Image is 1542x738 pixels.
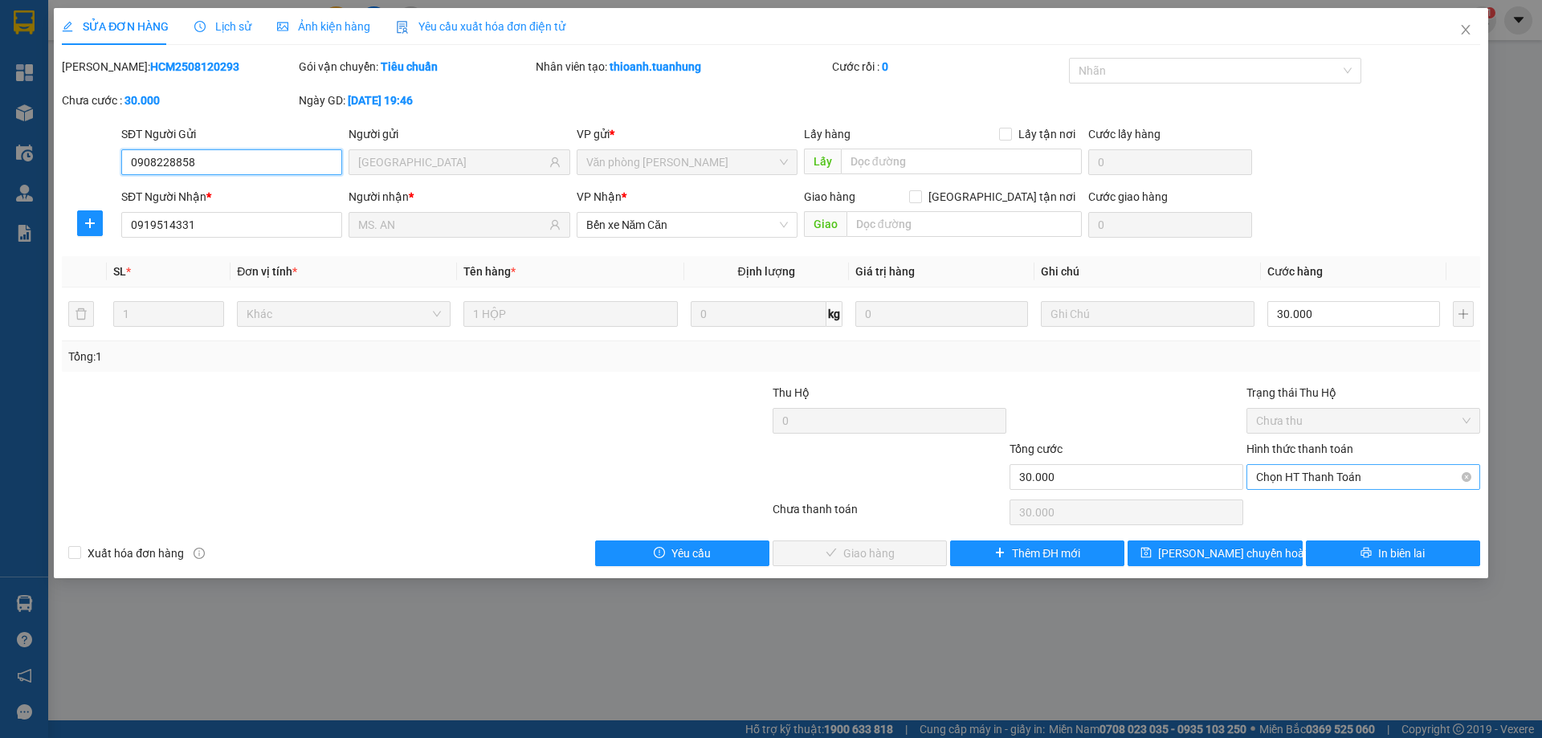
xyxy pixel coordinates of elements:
div: Người gửi [349,125,569,143]
span: plus [78,217,102,230]
span: [PERSON_NAME] chuyển hoàn [1158,544,1311,562]
span: [GEOGRAPHIC_DATA] tận nơi [922,188,1082,206]
span: plus [994,547,1006,560]
span: Tổng cước [1010,442,1063,455]
b: 30.000 [124,94,160,107]
span: clock-circle [194,21,206,32]
div: [PERSON_NAME]: [62,58,296,75]
span: Lịch sử [194,20,251,33]
span: Lấy [804,149,841,174]
b: 0 [882,60,888,73]
b: GỬI : Bến xe Năm Căn [7,100,226,127]
div: VP gửi [577,125,798,143]
span: Giá trị hàng [855,265,915,278]
img: icon [396,21,409,34]
div: Chưa cước : [62,92,296,109]
span: Ảnh kiện hàng [277,20,370,33]
span: save [1140,547,1152,560]
div: Tổng: 1 [68,348,595,365]
div: SĐT Người Nhận [121,188,342,206]
span: Cước hàng [1267,265,1323,278]
th: Ghi chú [1034,256,1261,287]
button: Close [1443,8,1488,53]
span: Thêm ĐH mới [1012,544,1080,562]
button: save[PERSON_NAME] chuyển hoàn [1128,540,1302,566]
div: Ngày GD: [299,92,532,109]
span: Yêu cầu xuất hóa đơn điện tử [396,20,565,33]
span: SỬA ĐƠN HÀNG [62,20,169,33]
span: info-circle [194,548,205,559]
input: Tên người gửi [358,153,545,171]
button: plus [77,210,103,236]
span: Chưa thu [1256,409,1471,433]
span: kg [826,301,842,327]
span: Giao hàng [804,190,855,203]
span: close-circle [1462,472,1471,482]
button: plus [1453,301,1474,327]
span: edit [62,21,73,32]
span: Chọn HT Thanh Toán [1256,465,1471,489]
input: Tên người nhận [358,216,545,234]
button: checkGiao hàng [773,540,947,566]
input: Cước lấy hàng [1088,149,1252,175]
b: [DATE] 19:46 [348,94,413,107]
span: close [1459,23,1472,36]
span: exclamation-circle [654,547,665,560]
div: Người nhận [349,188,569,206]
span: VP Nhận [577,190,622,203]
span: Định lượng [738,265,795,278]
div: Nhân viên tạo: [536,58,829,75]
div: Chưa thanh toán [771,500,1008,528]
button: plusThêm ĐH mới [950,540,1124,566]
span: Lấy tận nơi [1012,125,1082,143]
span: Xuất hóa đơn hàng [81,544,190,562]
div: SĐT Người Gửi [121,125,342,143]
span: Bến xe Năm Căn [586,213,788,237]
div: Trạng thái Thu Hộ [1246,384,1480,402]
button: delete [68,301,94,327]
span: Đơn vị tính [237,265,297,278]
label: Hình thức thanh toán [1246,442,1353,455]
span: In biên lai [1378,544,1425,562]
input: Dọc đường [841,149,1082,174]
input: 0 [855,301,1028,327]
span: user [549,219,561,230]
span: printer [1360,547,1372,560]
label: Cước giao hàng [1088,190,1168,203]
div: Cước rồi : [832,58,1066,75]
span: Yêu cầu [671,544,711,562]
button: exclamation-circleYêu cầu [595,540,769,566]
input: Dọc đường [846,211,1082,237]
span: Tên hàng [463,265,516,278]
span: environment [92,39,105,51]
span: picture [277,21,288,32]
li: 85 [PERSON_NAME] [7,35,306,55]
span: phone [92,59,105,71]
div: Gói vận chuyển: [299,58,532,75]
label: Cước lấy hàng [1088,128,1161,141]
input: VD: Bàn, Ghế [463,301,677,327]
span: SL [113,265,126,278]
button: printerIn biên lai [1306,540,1480,566]
span: Thu Hộ [773,386,810,399]
b: thioanh.tuanhung [610,60,701,73]
input: Ghi Chú [1041,301,1254,327]
b: HCM2508120293 [150,60,239,73]
b: [PERSON_NAME] [92,10,227,31]
li: 02839.63.63.63 [7,55,306,75]
span: Văn phòng Hồ Chí Minh [586,150,788,174]
span: Lấy hàng [804,128,851,141]
span: Khác [247,302,441,326]
span: user [549,157,561,168]
input: Cước giao hàng [1088,212,1252,238]
b: Tiêu chuẩn [381,60,438,73]
span: Giao [804,211,846,237]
